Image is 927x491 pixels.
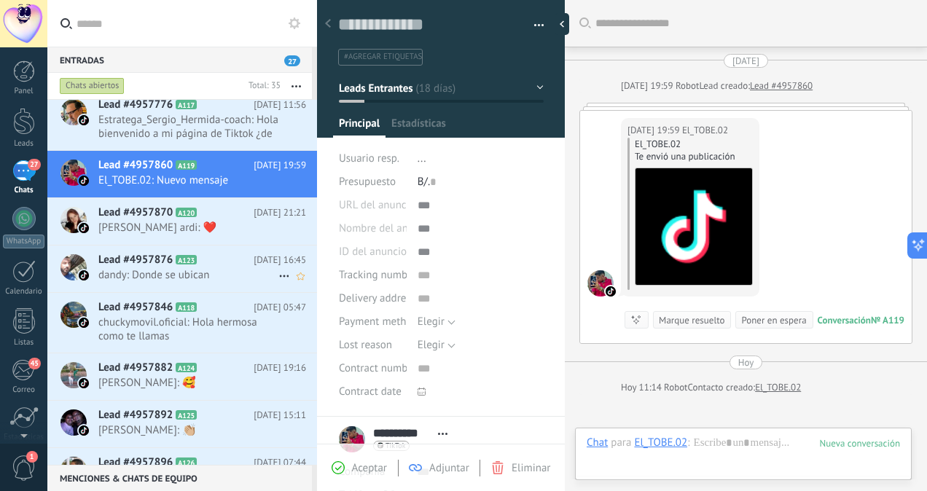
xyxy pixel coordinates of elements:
img: tiktok_kommo.svg [79,318,89,328]
span: Principal [339,117,380,138]
div: Calendario [3,287,45,296]
button: Elegir [418,334,455,357]
div: Marque resuelto [659,313,724,327]
div: Conversación [818,314,871,326]
span: [DATE] 21:21 [254,205,306,220]
span: Aceptar [352,461,387,475]
span: Nombre del anuncio de TikTok [339,223,480,234]
span: [PERSON_NAME]: 👏🏼 [98,423,278,437]
span: Lead #4957876 [98,253,173,267]
span: 1 [26,451,38,463]
span: [DATE] 05:47 [254,300,306,315]
span: #agregar etiquetas [344,52,422,62]
div: Correo [3,385,45,395]
div: Menciones & Chats de equipo [47,465,312,491]
div: ID del anuncio de TikTok [339,240,407,264]
span: El_TOBE.02 [587,270,614,296]
span: [PERSON_NAME]: 🥰 [98,376,278,390]
span: Lost reason [339,339,392,350]
div: № A119 [871,314,904,326]
div: Leads [3,139,45,149]
div: Hoy [738,356,754,369]
div: Delivery address [339,287,407,310]
span: A126 [176,457,197,467]
span: Lead #4957846 [98,300,173,315]
img: tiktok_kommo.svg [79,176,89,186]
span: Contract date [339,386,402,397]
span: 27 [28,159,40,170]
div: Payment method [339,310,407,334]
a: Lead #4957876 A123 [DATE] 16:45 dandy: Donde se ubican [47,245,317,292]
span: ID del anuncio de TikTok [339,246,453,257]
div: Lost reason [339,334,407,357]
img: tiktok_kommo.svg [606,286,616,296]
span: TikTok [386,442,405,449]
div: [DATE] [732,54,759,68]
img: tiktok_kommo.svg [79,223,89,233]
span: Lead #4957892 [98,408,173,423]
div: Total: 35 [243,79,281,93]
span: Contract number [339,363,417,374]
div: Chats [3,186,45,195]
div: Lead creado: [699,79,750,93]
div: Ocultar [555,13,569,35]
a: Lead #4957846 A118 [DATE] 05:47 chuckymovil.oficial: Hola hermosa como te llamas [47,293,317,353]
span: dandy: Donde se ubican [98,268,278,282]
div: [DATE] 19:59 [621,79,676,93]
span: Estadísticas [391,117,446,138]
span: 45 [28,358,41,369]
div: Entradas [47,47,312,73]
span: [DATE] 19:59 [254,158,306,173]
span: Lead #4957870 [98,205,173,220]
span: Eliminar [512,461,550,475]
span: A119 [176,160,197,170]
div: B/. [418,170,544,194]
a: Lead #4957892 A125 [DATE] 15:11 [PERSON_NAME]: 👏🏼 [47,401,317,447]
div: Hoy 11:14 [621,380,664,395]
span: Robot [664,381,687,393]
span: Elegir [418,315,445,329]
div: Panel [3,87,45,96]
img: tiktok_kommo.svg [79,378,89,388]
a: El_TOBE.02 [755,380,801,395]
button: Más [281,73,312,99]
span: : [687,436,689,450]
span: El_TOBE.02: Nuevo mensaje [98,173,278,187]
span: A117 [176,100,197,109]
span: A118 [176,302,197,312]
span: Lead #4957776 [98,98,173,112]
img: tiktok_kommo.svg [79,115,89,125]
div: Chats abiertos [60,77,125,95]
span: chuckymovil.oficial: Hola hermosa como te llamas [98,315,278,343]
div: Contract number [339,357,407,380]
span: URL del anuncio de TikTok [339,200,462,211]
a: Lead #4957860 [750,79,813,93]
span: Usuario resp. [339,152,399,165]
span: [DATE] 15:11 [254,408,306,423]
a: Lead #4957776 A117 [DATE] 11:56 Estratega_Sergio_Hermida-coach: Hola bienvenido a mi página de Ti... [47,90,317,150]
span: para [611,436,631,450]
a: Lead #4957882 A124 [DATE] 19:16 [PERSON_NAME]: 🥰 [47,353,317,400]
span: Payment method [339,316,418,327]
span: Leads Entrantes [339,81,412,95]
span: El_TOBE.02 [682,123,728,138]
span: [DATE] 11:56 [254,98,306,112]
span: A125 [176,410,197,420]
span: Elegir [418,338,445,352]
div: Presupuesto [339,170,407,194]
span: Estratega_Sergio_Hermida-coach: Hola bienvenido a mi página de Tiktok ¿de dónde eres? 😊 [98,113,278,141]
div: Tracking number [339,264,407,287]
span: Tracking number [339,270,417,280]
div: Contract date [339,380,407,404]
span: [DATE] 19:16 [254,361,306,375]
span: Delivery address [339,293,415,304]
div: El_TOBE.02 Te envió una publicación [635,138,753,162]
span: A120 [176,208,197,217]
span: Adjuntar [429,461,469,475]
span: A123 [176,255,197,264]
a: Lead #4957870 A120 [DATE] 21:21 [PERSON_NAME] ardi: ❤️ [47,198,317,245]
div: Poner en espera [741,313,806,327]
img: tiktok_kommo.svg [79,270,89,280]
div: Nombre del anuncio de TikTok [339,217,407,240]
span: [DATE] 07:44 [254,455,306,470]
